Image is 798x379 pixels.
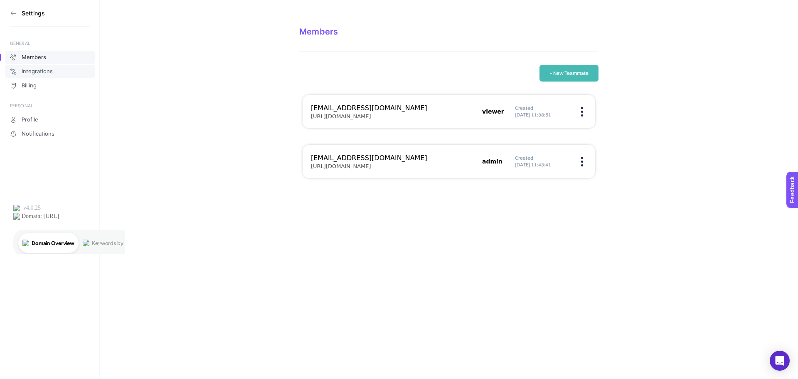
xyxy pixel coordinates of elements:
div: Domain: [URL] [22,22,59,28]
div: Domain Overview [32,49,74,54]
h5: [URL][DOMAIN_NAME] [311,113,371,120]
span: Integrations [22,68,53,75]
div: PERSONAL [10,102,90,109]
img: logo_orange.svg [13,13,20,20]
a: Notifications [5,127,95,141]
img: menu icon [581,107,583,116]
img: tab_domain_overview_orange.svg [22,48,29,55]
h5: [URL][DOMAIN_NAME] [311,163,371,170]
h6: Created [515,105,569,111]
div: v 4.0.25 [23,13,41,20]
span: Billing [22,82,37,89]
h6: Created [515,155,569,161]
h3: [EMAIL_ADDRESS][DOMAIN_NAME] [311,153,477,163]
a: Integrations [5,65,95,78]
h3: Settings [22,10,45,17]
span: Members [22,54,46,61]
div: Members [299,27,598,37]
a: Members [5,51,95,64]
button: + New Teammate [539,65,598,82]
h5: [DATE] 11:38:51 [515,111,569,118]
h5: admin [482,157,502,166]
span: Notifications [22,131,54,137]
img: tab_keywords_by_traffic_grey.svg [83,48,89,55]
a: Billing [5,79,95,92]
span: Feedback [5,2,32,9]
h3: [EMAIL_ADDRESS][DOMAIN_NAME] [311,103,477,113]
h5: [DATE] 11:43:41 [515,161,569,168]
img: menu icon [581,157,583,166]
img: website_grey.svg [13,22,20,28]
div: Open Intercom Messenger [770,351,790,371]
div: GENERAL [10,40,90,47]
div: Keywords by Traffic [92,49,140,54]
span: Profile [22,116,38,123]
a: Profile [5,113,95,126]
h5: viewer [482,107,504,116]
